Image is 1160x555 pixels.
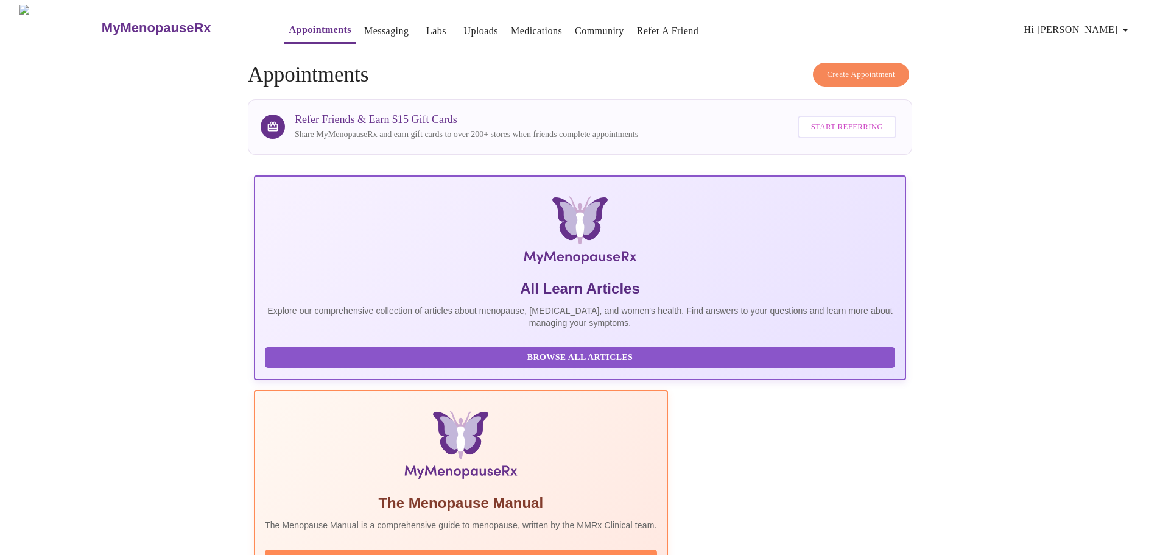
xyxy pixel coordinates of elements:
a: Uploads [463,23,498,40]
button: Appointments [284,18,356,44]
button: Hi [PERSON_NAME] [1019,18,1137,42]
h3: MyMenopauseRx [102,20,211,36]
img: MyMenopauseRx Logo [19,5,100,51]
span: Browse All Articles [277,350,883,366]
a: Medications [511,23,562,40]
button: Browse All Articles [265,347,895,369]
h3: Refer Friends & Earn $15 Gift Cards [295,113,638,126]
a: Labs [426,23,446,40]
a: Messaging [364,23,409,40]
a: Browse All Articles [265,352,898,362]
a: Community [575,23,624,40]
a: MyMenopauseRx [100,7,259,49]
p: Share MyMenopauseRx and earn gift cards to over 200+ stores when friends complete appointments [295,129,638,141]
h5: The Menopause Manual [265,493,657,513]
button: Start Referring [798,116,896,138]
p: The Menopause Manual is a comprehensive guide to menopause, written by the MMRx Clinical team. [265,519,657,531]
span: Start Referring [811,120,883,134]
p: Explore our comprehensive collection of articles about menopause, [MEDICAL_DATA], and women's hea... [265,305,895,329]
button: Refer a Friend [632,19,704,43]
button: Labs [417,19,455,43]
a: Appointments [289,21,351,38]
a: Start Referring [795,110,899,144]
button: Uploads [459,19,503,43]
button: Community [570,19,629,43]
img: MyMenopauseRx Logo [363,196,797,269]
button: Medications [506,19,567,43]
button: Messaging [359,19,413,43]
span: Hi [PERSON_NAME] [1024,21,1133,38]
img: Menopause Manual [327,411,594,484]
button: Create Appointment [813,63,909,87]
span: Create Appointment [827,68,895,82]
h5: All Learn Articles [265,279,895,299]
h4: Appointments [248,63,912,87]
a: Refer a Friend [637,23,699,40]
